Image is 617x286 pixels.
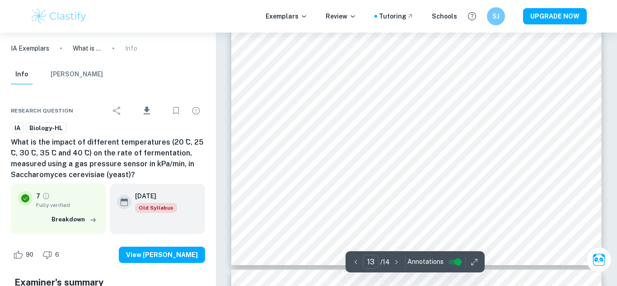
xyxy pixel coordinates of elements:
[432,11,457,21] a: Schools
[326,11,356,21] p: Review
[119,247,205,263] button: View [PERSON_NAME]
[11,137,205,180] h6: What is the impact of different temperatures (20 ̊C, 25 ̊C, 30 ̊C, 35 ̊C and 40 ̊C) on the rate o...
[125,43,137,53] p: Info
[407,257,444,267] span: Annotations
[523,8,587,24] button: UPGRADE NOW
[11,65,33,84] button: Info
[30,7,88,25] img: Clastify logo
[487,7,505,25] button: SJ
[108,102,126,120] div: Share
[135,203,177,213] span: Old Syllabus
[586,247,612,272] button: Ask Clai
[26,122,66,134] a: Biology-HL
[11,43,49,53] a: IA Exemplars
[266,11,308,21] p: Exemplars
[187,102,205,120] div: Report issue
[11,107,73,115] span: Research question
[51,65,103,84] button: [PERSON_NAME]
[491,11,501,21] h6: SJ
[135,191,170,201] h6: [DATE]
[36,191,40,201] p: 7
[11,248,38,262] div: Like
[40,248,64,262] div: Dislike
[11,122,24,134] a: IA
[42,192,50,200] a: Grade fully verified
[135,203,177,213] div: Starting from the May 2025 session, the Biology IA requirements have changed. It's OK to refer to...
[380,257,390,267] p: / 14
[49,213,99,226] button: Breakdown
[73,43,102,53] p: What is the impact of different temperatures (20 ̊C, 25 ̊C, 30 ̊C, 35 ̊C and 40 ̊C) on the rate o...
[26,124,66,133] span: Biology-HL
[11,124,23,133] span: IA
[167,102,185,120] div: Bookmark
[36,201,99,209] span: Fully verified
[21,250,38,259] span: 90
[379,11,414,21] a: Tutoring
[464,9,480,24] button: Help and Feedback
[50,250,64,259] span: 6
[128,99,165,122] div: Download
